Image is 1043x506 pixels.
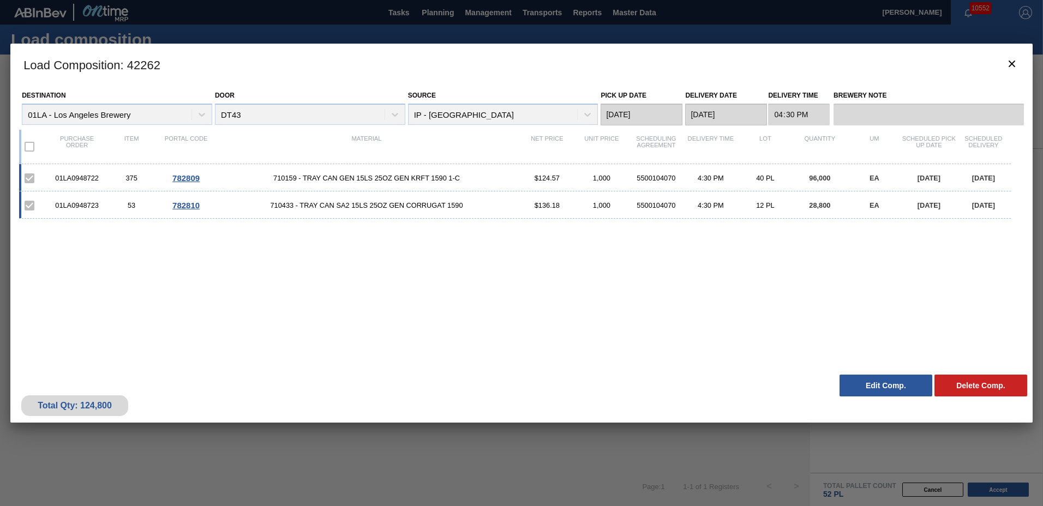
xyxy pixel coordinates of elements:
span: 28,800 [809,201,830,209]
label: Brewery Note [834,88,1024,104]
div: Scheduled Delivery [956,135,1011,158]
button: Edit Comp. [840,375,932,396]
span: EA [870,174,879,182]
div: 4:30 PM [684,201,738,209]
span: [DATE] [918,201,940,209]
span: [DATE] [972,201,995,209]
button: Delete Comp. [934,375,1027,396]
div: $136.18 [520,201,574,209]
span: 782809 [172,173,200,183]
label: Destination [22,92,65,99]
input: mm/dd/yyyy [685,104,767,125]
div: 375 [104,174,159,182]
div: 4:30 PM [684,174,738,182]
div: Scheduled Pick up Date [902,135,956,158]
div: 1,000 [574,174,629,182]
div: 12 PL [738,201,793,209]
h3: Load Composition : 42262 [10,44,1033,85]
div: Purchase order [50,135,104,158]
div: 40 PL [738,174,793,182]
div: 53 [104,201,159,209]
div: 01LA0948722 [50,174,104,182]
div: UM [847,135,902,158]
span: 782810 [172,201,200,210]
label: Door [215,92,235,99]
span: 710159 - TRAY CAN GEN 15LS 25OZ GEN KRFT 1590 1-C [213,174,520,182]
div: Delivery Time [684,135,738,158]
input: mm/dd/yyyy [601,104,682,125]
div: Go to Order [159,201,213,210]
div: $124.57 [520,174,574,182]
label: Delivery Date [685,92,736,99]
div: Item [104,135,159,158]
div: Lot [738,135,793,158]
div: Unit Price [574,135,629,158]
div: Net Price [520,135,574,158]
div: 5500104070 [629,174,684,182]
div: 01LA0948723 [50,201,104,209]
div: Scheduling Agreement [629,135,684,158]
div: Portal code [159,135,213,158]
div: Go to Order [159,173,213,183]
div: 1,000 [574,201,629,209]
span: 96,000 [809,174,830,182]
span: EA [870,201,879,209]
label: Delivery Time [768,88,830,104]
label: Pick up Date [601,92,646,99]
div: Material [213,135,520,158]
div: Total Qty: 124,800 [29,401,120,411]
span: [DATE] [918,174,940,182]
span: [DATE] [972,174,995,182]
div: Quantity [793,135,847,158]
div: 5500104070 [629,201,684,209]
span: 710433 - TRAY CAN SA2 15LS 25OZ GEN CORRUGAT 1590 [213,201,520,209]
label: Source [408,92,436,99]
